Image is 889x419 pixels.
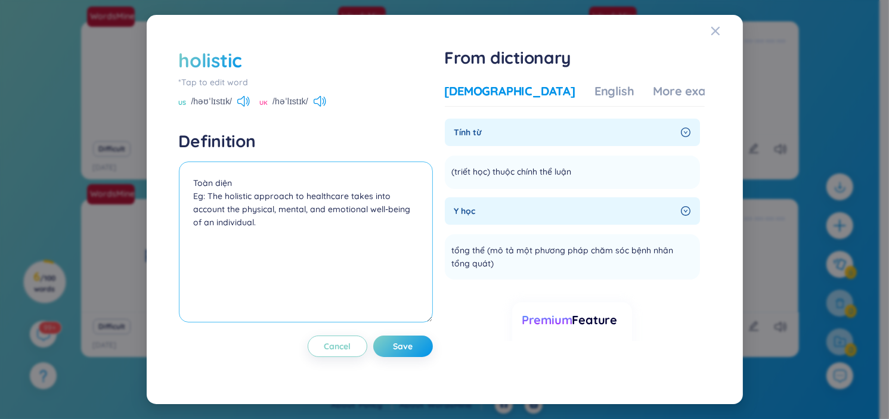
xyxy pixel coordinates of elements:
span: US [179,98,187,108]
div: English [594,83,634,100]
span: Y học [454,204,676,218]
span: tổng thể (mô tả một phương pháp chăm sóc bệnh nhân tổng quát) [452,244,677,270]
span: Tính từ [454,126,676,139]
span: Cancel [324,340,351,352]
span: /həˈlɪstɪk/ [272,95,308,108]
h4: Definition [179,131,433,152]
div: More examples [653,83,740,100]
div: Feature [522,312,622,328]
div: holistic [179,47,242,73]
textarea: Toàn diện Eg: The holistic approach to healthcare takes into account the physical, mental, and em... [179,162,433,322]
span: Save [393,340,413,352]
h1: From dictionary [445,47,705,69]
span: right-circle [681,206,690,216]
span: right-circle [681,128,690,137]
span: Premium [522,312,572,327]
div: [DEMOGRAPHIC_DATA] [445,83,575,100]
div: *Tap to edit word [179,76,433,89]
span: UK [259,98,268,108]
button: Close [711,15,743,47]
span: /həʊˈlɪstɪk/ [191,95,233,108]
span: (triết học) thuộc chính thể luận [452,165,572,179]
